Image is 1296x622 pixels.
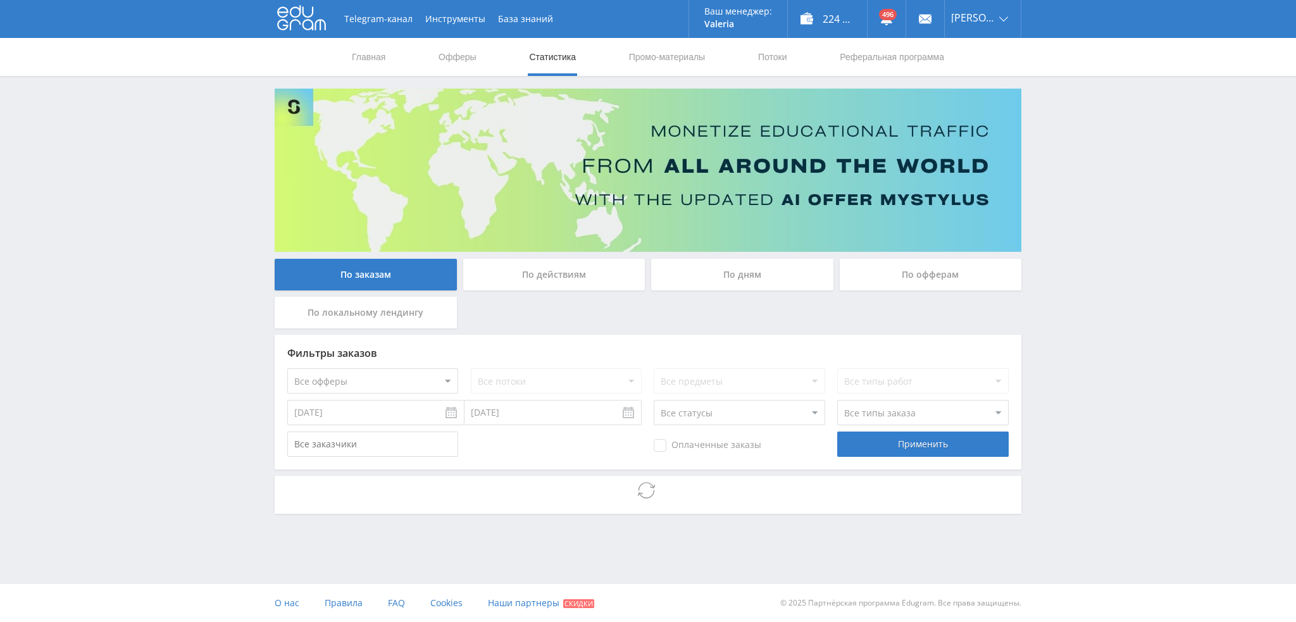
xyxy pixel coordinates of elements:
span: Оплаченные заказы [654,439,761,452]
a: Потоки [757,38,788,76]
a: О нас [275,584,299,622]
div: © 2025 Партнёрская программа Edugram. Все права защищены. [654,584,1021,622]
div: По действиям [463,259,645,290]
div: Фильтры заказов [287,347,1009,359]
span: FAQ [388,597,405,609]
div: По офферам [840,259,1022,290]
div: Применить [837,432,1008,457]
input: Все заказчики [287,432,458,457]
a: Cookies [430,584,463,622]
p: Valeria [704,19,772,29]
span: Скидки [563,599,594,608]
a: Реферальная программа [838,38,945,76]
a: Наши партнеры Скидки [488,584,594,622]
a: Главная [351,38,387,76]
p: Ваш менеджер: [704,6,772,16]
a: Офферы [437,38,478,76]
a: FAQ [388,584,405,622]
img: Banner [275,89,1021,252]
a: Статистика [528,38,577,76]
span: Правила [325,597,363,609]
div: По локальному лендингу [275,297,457,328]
div: По заказам [275,259,457,290]
a: Промо-материалы [628,38,706,76]
span: Cookies [430,597,463,609]
span: Наши партнеры [488,597,559,609]
div: По дням [651,259,833,290]
span: О нас [275,597,299,609]
span: [PERSON_NAME] [951,13,995,23]
a: Правила [325,584,363,622]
